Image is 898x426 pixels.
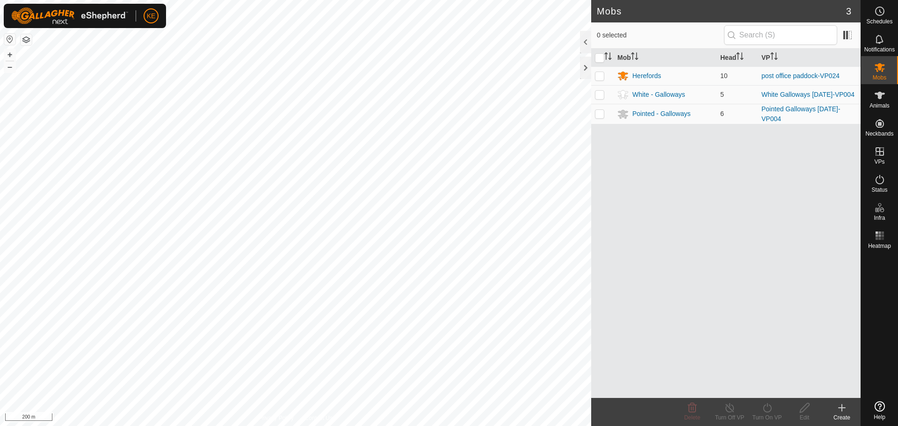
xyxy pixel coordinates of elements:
span: Infra [874,215,885,221]
th: Head [717,49,758,67]
span: Delete [684,414,701,421]
span: 3 [846,4,851,18]
span: Mobs [873,75,886,80]
span: Neckbands [865,131,893,137]
div: Edit [786,413,823,422]
div: Pointed - Galloways [632,109,691,119]
a: Help [861,397,898,424]
a: Contact Us [305,414,333,422]
span: Schedules [866,19,892,24]
button: + [4,49,15,60]
span: Help [874,414,885,420]
p-sorticon: Activate to sort [736,54,744,61]
div: White - Galloways [632,90,685,100]
p-sorticon: Activate to sort [770,54,778,61]
th: VP [758,49,861,67]
a: White Galloways [DATE]-VP004 [761,91,855,98]
span: 0 selected [597,30,724,40]
span: Heatmap [868,243,891,249]
a: Privacy Policy [259,414,294,422]
span: 5 [720,91,724,98]
th: Mob [614,49,717,67]
span: VPs [874,159,884,165]
button: Map Layers [21,34,32,45]
div: Create [823,413,861,422]
div: Turn On VP [748,413,786,422]
button: Reset Map [4,34,15,45]
h2: Mobs [597,6,846,17]
div: Turn Off VP [711,413,748,422]
span: KE [147,11,156,21]
p-sorticon: Activate to sort [631,54,638,61]
p-sorticon: Activate to sort [604,54,612,61]
img: Gallagher Logo [11,7,128,24]
span: 6 [720,110,724,117]
span: Animals [869,103,890,108]
div: Herefords [632,71,661,81]
input: Search (S) [724,25,837,45]
button: – [4,61,15,72]
span: Status [871,187,887,193]
span: Notifications [864,47,895,52]
a: post office paddock-VP024 [761,72,840,79]
a: Pointed Galloways [DATE]-VP004 [761,105,840,123]
span: 10 [720,72,728,79]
